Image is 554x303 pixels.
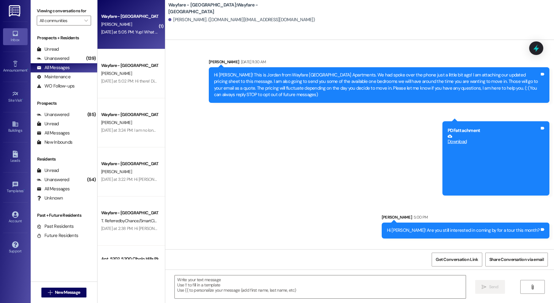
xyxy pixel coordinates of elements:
div: Unread [37,121,59,127]
div: All Messages [37,64,70,71]
span: [PERSON_NAME] [101,21,132,27]
i:  [530,285,535,289]
div: All Messages [37,130,70,136]
div: Past Residents [37,223,74,230]
i:  [84,18,88,23]
div: [PERSON_NAME]. ([DOMAIN_NAME][EMAIL_ADDRESS][DOMAIN_NAME]) [168,17,315,23]
div: [PERSON_NAME] [209,59,549,67]
button: Share Conversation via email [485,253,548,266]
div: Unknown [37,195,63,201]
span: New Message [55,289,80,296]
span: [PERSON_NAME] [101,120,132,125]
b: PDF attachment [448,127,480,134]
div: Future Residents [37,232,78,239]
span: Send [489,284,499,290]
div: Unanswered [37,111,69,118]
a: Site Visit • [3,89,28,105]
div: [DATE] 11:30 AM [239,59,266,65]
div: New Inbounds [37,139,72,146]
div: Unread [37,46,59,52]
div: Apt. 5202, 5200 Cibolo Hills Pky [101,256,158,262]
div: Prospects + Residents [31,35,97,41]
span: Get Conversation Link [436,256,478,263]
a: Download [448,134,540,145]
div: Hi [PERSON_NAME]! This is Jordan from Wayfare [GEOGRAPHIC_DATA] Apartments. We had spoke over the... [214,72,540,98]
div: [DATE] at 5:02 PM: Hi there! Did you need any help with anything? I'd love to have you as one of ... [101,78,295,84]
span: T. ReferredbyChance/SmartCityLocating [101,218,173,223]
div: 5:00 PM [412,214,428,220]
div: Unanswered [37,55,69,62]
span: • [22,97,23,102]
div: (139) [85,54,97,63]
i:  [48,290,52,295]
img: ResiDesk Logo [9,5,21,17]
div: Unanswered [37,177,69,183]
a: Buildings [3,119,28,135]
div: Hi [PERSON_NAME]! Are you still interested in coming by for a tour this month? [387,227,540,234]
div: Wayfare - [GEOGRAPHIC_DATA] [101,210,158,216]
iframe: Download https://res.cloudinary.com/residesk/image/upload/v1753806648/tdczwldudommxnnoodez.pdf [448,145,540,191]
input: All communities [40,16,81,25]
div: Wayfare - [GEOGRAPHIC_DATA] [101,161,158,167]
a: Support [3,239,28,256]
div: WO Follow-ups [37,83,75,89]
div: Past + Future Residents [31,212,97,219]
span: Share Conversation via email [489,256,544,263]
div: [DATE] at 3:24 PM: I am no longer interested. Thank you [101,127,198,133]
div: [DATE] at 5:05 PM: Yup! What dates and times work for you? [101,29,209,35]
div: (54) [86,175,97,185]
a: Account [3,209,28,226]
div: [PERSON_NAME] [382,214,550,223]
div: Unread [37,167,59,174]
div: Wayfare - [GEOGRAPHIC_DATA] [101,62,158,69]
button: Get Conversation Link [432,253,482,266]
label: Viewing conversations for [37,6,91,16]
div: Wayfare - [GEOGRAPHIC_DATA] [101,13,158,20]
div: Maintenance [37,74,71,80]
div: Wayfare - [GEOGRAPHIC_DATA] [101,111,158,118]
button: Send [475,280,505,294]
span: [PERSON_NAME] [101,169,132,174]
div: All Messages [37,186,70,192]
div: Prospects [31,100,97,107]
a: Leads [3,149,28,165]
a: Templates • [3,179,28,196]
a: Inbox [3,28,28,45]
span: • [24,188,25,192]
div: [DATE] at 2:38 PM: Hi [PERSON_NAME]! My name is [PERSON_NAME] from Wayfare [GEOGRAPHIC_DATA]. You... [101,226,526,231]
button: New Message [41,288,87,297]
div: (85) [86,110,97,119]
span: • [27,67,28,72]
b: Wayfare - [GEOGRAPHIC_DATA]: Wayfare - [GEOGRAPHIC_DATA] [168,2,291,15]
div: Residents [31,156,97,162]
span: [PERSON_NAME] [101,71,132,76]
i:  [482,285,486,289]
